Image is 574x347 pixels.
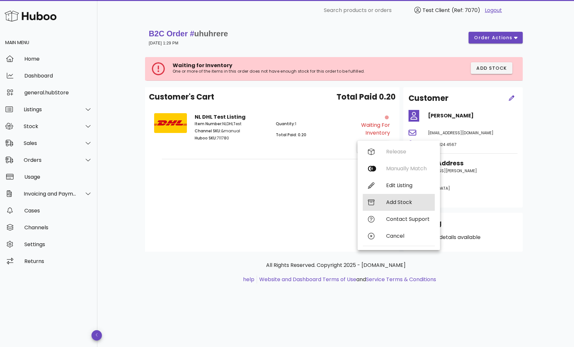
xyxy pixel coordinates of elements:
div: Dashboard [24,73,92,79]
span: [STREET_ADDRESS][PERSON_NAME] [409,168,477,173]
span: Channel SKU: [195,128,221,134]
button: Add Stock [471,62,512,74]
p: 1 [276,121,349,127]
a: Logout [485,6,502,14]
p: &manual [195,128,268,134]
div: Sales [24,140,77,146]
div: Channels [24,224,92,231]
span: 0044 124 4567 [428,142,457,147]
strong: B2C Order # [149,29,228,38]
div: Usage [24,174,92,180]
img: Product Image [154,113,187,133]
div: Invoicing and Payments [24,191,77,197]
small: [DATE] 1:29 PM [149,41,178,45]
a: help [243,276,254,283]
button: action [357,141,390,152]
img: Huboo Logo [5,9,56,23]
strong: NL DHL Test Listing [195,113,246,121]
span: [EMAIL_ADDRESS][DOMAIN_NAME] [428,130,494,136]
div: Add Stock [386,199,430,205]
a: Website and Dashboard Terms of Use [259,276,356,283]
span: uhuhrere [194,29,228,38]
p: One or more of the items in this order does not have enough stock for this order to be fulfilled. [173,69,402,74]
p: All Rights Reserved. Copyright 2025 - [DOMAIN_NAME] [150,261,521,269]
span: Customer's Cart [149,91,214,103]
h4: [PERSON_NAME] [428,112,518,120]
div: general.hubStore [24,90,92,96]
div: Settings [24,241,92,247]
p: No shipping details available [409,233,518,241]
a: Service Terms & Conditions [366,276,436,283]
div: Home [24,56,92,62]
div: Cases [24,208,92,214]
span: Huboo SKU: [195,135,217,141]
span: order actions [474,34,513,41]
div: Shipping [409,218,518,233]
span: (Ref: 7070) [452,6,480,14]
span: Quantity: [276,121,295,126]
span: Test Client [422,6,450,14]
div: Returns [24,258,92,264]
p: NLDHLTest [195,121,268,127]
span: Total Paid 0.20 [336,91,396,103]
h2: Customer [409,92,448,104]
button: order actions [469,32,522,43]
div: Listings [24,106,77,113]
div: Edit Listing [386,182,430,188]
span: Item Number: [195,121,222,126]
div: Contact Support [386,216,430,222]
div: Waiting for Inventory [353,121,390,137]
li: and [257,276,436,283]
span: Total Paid: 0.20 [276,132,306,138]
div: Stock [24,123,77,129]
div: Orders [24,157,77,163]
h3: Shipping Address [409,159,518,168]
span: Waiting for Inventory [173,62,232,69]
div: Cancel [386,233,430,239]
span: Add Stock [476,65,507,72]
p: 711780 [195,135,268,141]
